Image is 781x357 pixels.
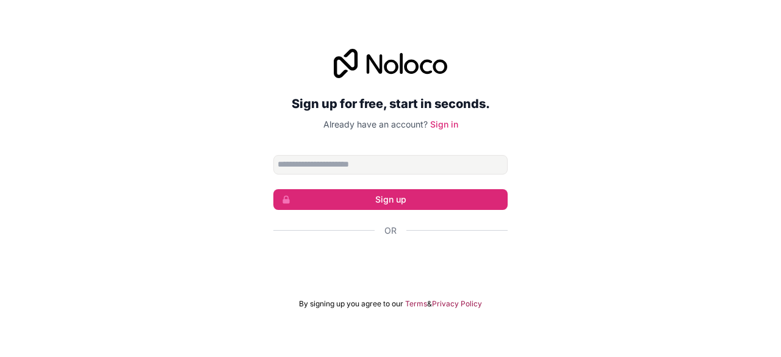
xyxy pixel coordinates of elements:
[273,189,508,210] button: Sign up
[323,119,428,129] span: Already have an account?
[430,119,458,129] a: Sign in
[273,93,508,115] h2: Sign up for free, start in seconds.
[299,299,403,309] span: By signing up you agree to our
[405,299,427,309] a: Terms
[273,155,508,175] input: Email address
[267,250,514,277] iframe: Sign in with Google Button
[432,299,482,309] a: Privacy Policy
[384,225,397,237] span: Or
[427,299,432,309] span: &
